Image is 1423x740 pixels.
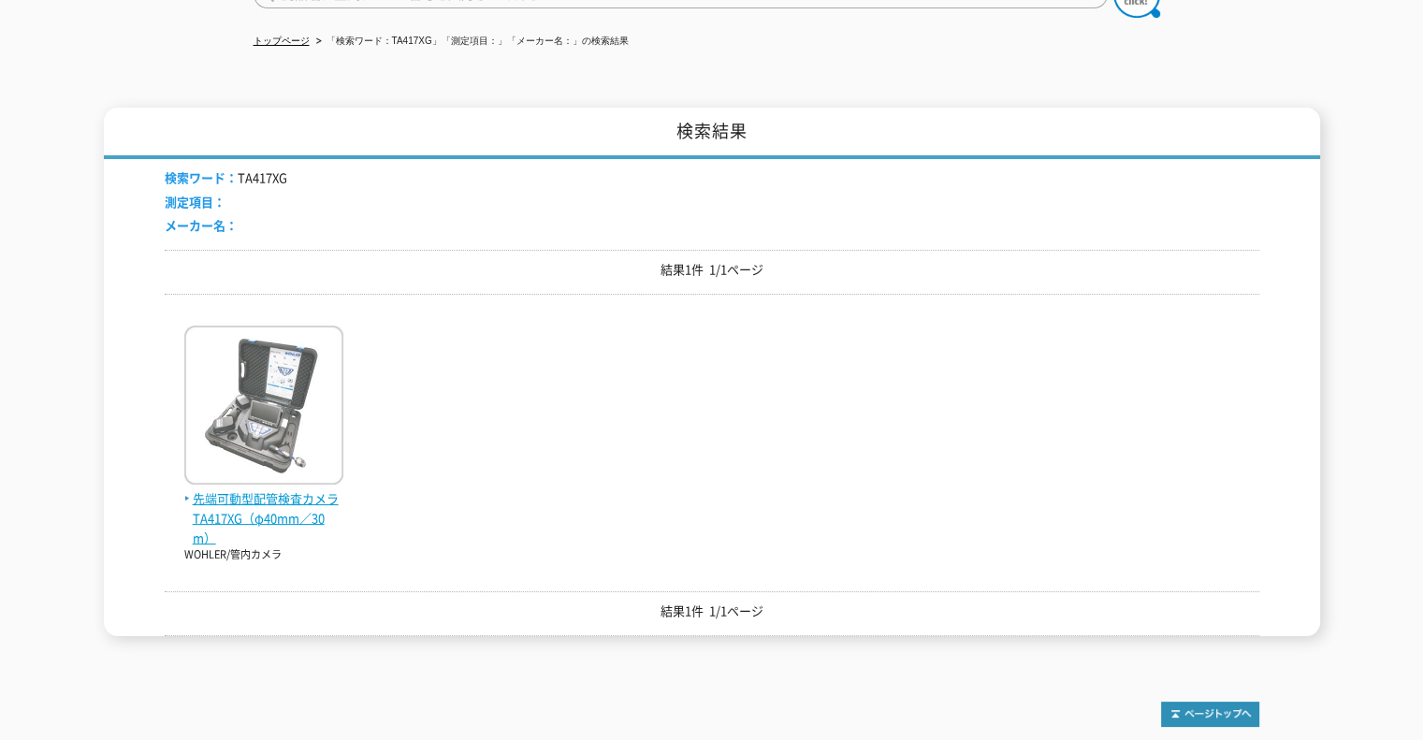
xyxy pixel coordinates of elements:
p: WOHLER/管内カメラ [184,547,343,563]
span: 測定項目： [165,193,225,210]
span: 先端可動型配管検査カメラ TA417XG（φ40mm／30m） [184,489,343,547]
li: 「検索ワード：TA417XG」「測定項目：」「メーカー名：」の検索結果 [312,32,629,51]
p: 結果1件 1/1ページ [165,602,1259,621]
span: メーカー名： [165,216,238,234]
a: トップページ [254,36,310,46]
img: TA417XG（φ40mm／30m） [184,326,343,489]
span: 検索ワード： [165,168,238,186]
p: 結果1件 1/1ページ [165,260,1259,280]
a: 先端可動型配管検査カメラ TA417XG（φ40mm／30m） [184,470,343,547]
h1: 検索結果 [104,108,1320,159]
img: トップページへ [1161,702,1259,727]
li: TA417XG [165,168,287,188]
